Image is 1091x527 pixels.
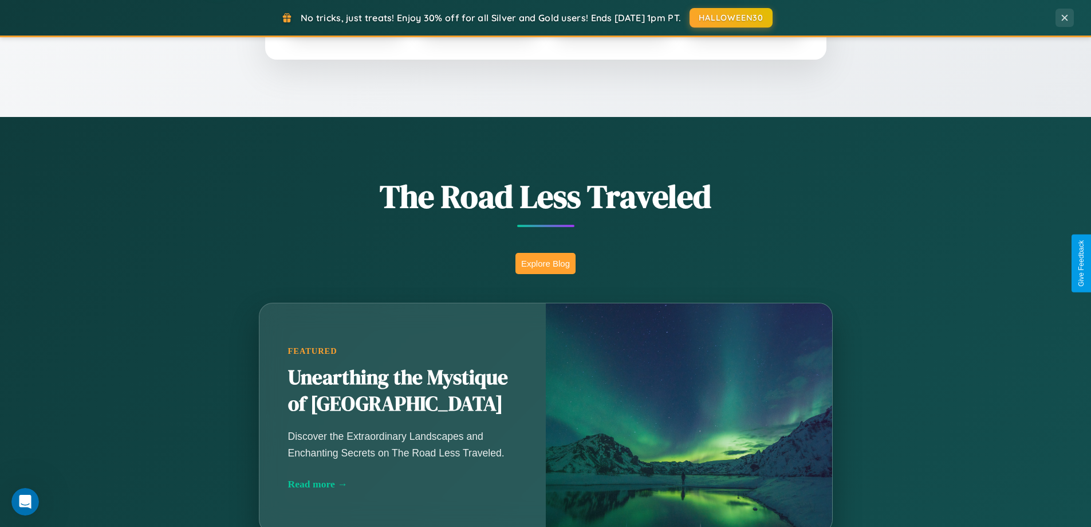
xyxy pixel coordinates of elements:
span: No tricks, just treats! Enjoy 30% off for all Silver and Gold users! Ends [DATE] 1pm PT. [301,12,681,24]
button: HALLOWEEN30 [690,8,773,28]
iframe: Intercom live chat [11,488,39,516]
h1: The Road Less Traveled [202,174,889,218]
button: Explore Blog [515,253,576,274]
div: Give Feedback [1077,240,1085,287]
div: Read more → [288,478,517,490]
p: Discover the Extraordinary Landscapes and Enchanting Secrets on The Road Less Traveled. [288,428,517,460]
div: Featured [288,346,517,356]
h2: Unearthing the Mystique of [GEOGRAPHIC_DATA] [288,365,517,417]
